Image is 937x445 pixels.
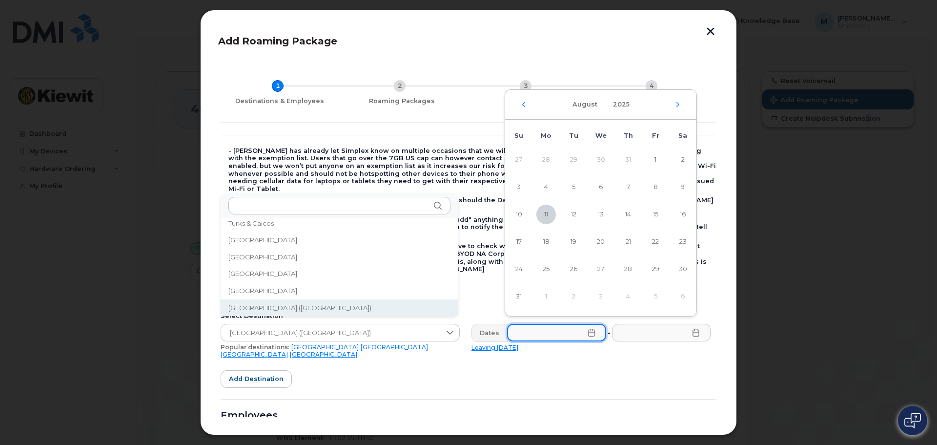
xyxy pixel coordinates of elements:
[675,102,681,107] button: Next Month
[532,283,560,310] td: 1
[221,412,716,420] div: Employees
[221,249,458,266] li: Ukraine
[394,80,406,92] div: 2
[587,173,614,201] td: 6
[221,370,292,388] button: Add destination
[228,196,716,212] div: - NOVEMBER 23d 2022 (current process) ''Under no circumstances should the Daily Roam feature be a...
[228,303,371,313] span: [GEOGRAPHIC_DATA] ([GEOGRAPHIC_DATA])
[614,255,642,283] td: 28
[642,255,669,283] td: 29
[560,201,587,228] td: 12
[228,219,274,228] span: Turks & Caicos
[678,132,687,139] span: Sa
[560,173,587,201] td: 5
[291,343,359,351] a: [GEOGRAPHIC_DATA]
[652,132,659,139] span: Fr
[228,269,297,278] span: [GEOGRAPHIC_DATA]
[646,232,665,252] span: 22
[642,146,669,173] td: 1
[536,177,556,197] span: 4
[468,97,587,105] div: Review
[564,232,583,252] span: 19
[221,343,289,351] span: Popular destinations:
[560,255,587,283] td: 26
[228,235,297,245] span: [GEOGRAPHIC_DATA]
[624,132,633,139] span: Th
[646,80,657,92] div: 4
[505,201,532,228] td: 10
[569,132,578,139] span: Tu
[618,232,638,252] span: 21
[532,255,560,283] td: 25
[221,297,716,305] div: Destinations
[221,299,458,317] li: United States of America (USA)
[646,150,665,170] span: 1
[587,255,614,283] td: 27
[642,283,669,310] td: 5
[505,89,697,317] div: Choose Date
[290,351,357,358] a: [GEOGRAPHIC_DATA]
[564,205,583,224] span: 12
[669,283,696,310] td: 6
[221,265,458,282] li: United Arab Emirates
[642,173,669,201] td: 8
[618,177,638,197] span: 7
[343,97,461,105] div: Roaming Packages
[591,232,611,252] span: 20
[564,177,583,197] span: 5
[618,205,638,224] span: 14
[669,255,696,283] td: 30
[541,132,551,139] span: Mo
[646,259,665,279] span: 29
[228,253,297,262] span: [GEOGRAPHIC_DATA]
[591,205,611,224] span: 13
[361,343,428,351] a: [GEOGRAPHIC_DATA]
[560,146,587,173] td: 29
[507,324,606,341] input: Please fill out this field
[229,374,284,383] span: Add destination
[564,259,583,279] span: 26
[536,259,556,279] span: 25
[218,35,337,47] span: Add Roaming Package
[669,173,696,201] td: 9
[532,228,560,255] td: 18
[614,201,642,228] td: 14
[509,177,529,197] span: 3
[532,201,560,228] td: 11
[591,177,611,197] span: 6
[587,146,614,173] td: 30
[505,255,532,283] td: 24
[514,132,523,139] span: Su
[614,146,642,173] td: 31
[228,286,297,296] span: [GEOGRAPHIC_DATA]
[618,259,638,279] span: 28
[521,102,527,107] button: Previous Month
[646,177,665,197] span: 8
[505,146,532,173] td: 27
[669,201,696,228] td: 16
[587,228,614,255] td: 20
[221,215,458,232] li: Turks & Caicos
[228,242,716,273] div: - There is a tablet plan that does include US roaming. You might have to check with @[EMAIL_ADDRE...
[607,96,635,113] button: Choose Year
[904,413,921,428] img: Open chat
[536,205,556,224] span: 11
[646,205,665,224] span: 15
[587,201,614,228] td: 13
[614,228,642,255] td: 21
[228,147,716,193] div: - [PERSON_NAME] has already let Simplex know on multiple occasions that we will not be signing th...
[673,150,693,170] span: 2
[505,173,532,201] td: 3
[673,232,693,252] span: 23
[567,96,603,113] button: Choose Month
[228,216,716,239] div: - USA ROAMING - They have a US share pool, so we don't need to "add" anything per se on the accou...
[606,324,612,341] div: -
[669,146,696,173] td: 2
[221,232,458,249] li: Uganda
[587,283,614,310] td: 3
[509,259,529,279] span: 24
[221,316,458,333] li: United States Virgin Islands
[560,283,587,310] td: 2
[532,173,560,201] td: 4
[221,324,441,342] span: United States of America (USA)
